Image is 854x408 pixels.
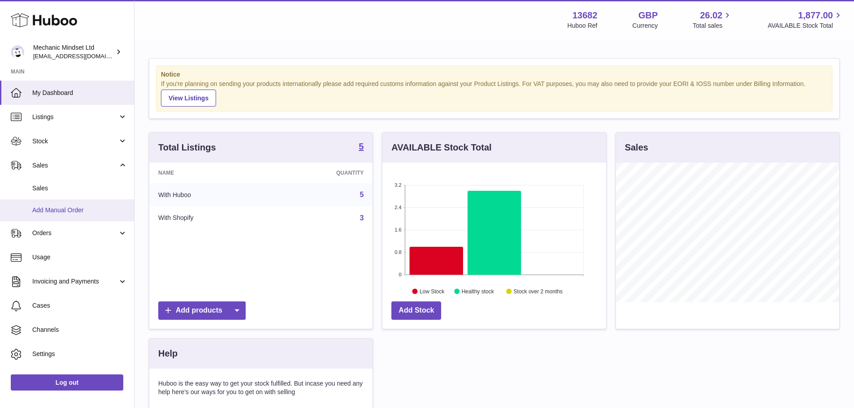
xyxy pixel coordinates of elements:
a: 3 [360,214,364,222]
span: Settings [32,350,127,358]
text: Low Stock [420,288,445,294]
a: 1,877.00 AVAILABLE Stock Total [767,9,843,30]
strong: 13682 [572,9,598,21]
div: If you're planning on sending your products internationally please add required customs informati... [161,80,828,107]
text: 2.4 [395,205,402,210]
span: Usage [32,253,127,262]
span: Sales [32,161,118,170]
a: 26.02 Total sales [693,9,733,30]
text: Healthy stock [462,288,494,294]
span: Channels [32,326,127,334]
a: 5 [359,142,364,153]
a: 5 [360,191,364,198]
h3: Help [158,348,178,360]
div: Currency [633,21,658,30]
strong: 5 [359,142,364,151]
a: Add products [158,301,246,320]
span: 26.02 [700,9,722,21]
p: Huboo is the easy way to get your stock fulfilled. But incase you need any help here's our ways f... [158,379,364,396]
text: 3.2 [395,182,402,188]
td: With Shopify [149,206,270,230]
img: internalAdmin-13682@internal.huboo.com [11,45,24,59]
a: Log out [11,374,123,391]
h3: AVAILABLE Stock Total [391,142,491,154]
strong: Notice [161,70,828,79]
div: Mechanic Mindset Ltd [33,43,114,60]
strong: GBP [638,9,658,21]
h3: Total Listings [158,142,216,154]
span: 1,877.00 [798,9,833,21]
th: Quantity [270,163,373,183]
span: Invoicing and Payments [32,277,118,286]
th: Name [149,163,270,183]
span: Orders [32,229,118,237]
span: Cases [32,301,127,310]
text: Stock over 2 months [514,288,563,294]
span: Listings [32,113,118,121]
td: With Huboo [149,183,270,206]
span: AVAILABLE Stock Total [767,21,843,30]
span: Sales [32,184,127,193]
text: 0.8 [395,249,402,255]
text: 0 [399,272,402,277]
span: Total sales [693,21,733,30]
a: View Listings [161,90,216,107]
span: My Dashboard [32,89,127,97]
text: 1.6 [395,227,402,232]
a: Add Stock [391,301,441,320]
span: Add Manual Order [32,206,127,215]
span: Stock [32,137,118,146]
div: Huboo Ref [568,21,598,30]
h3: Sales [625,142,648,154]
span: [EMAIL_ADDRESS][DOMAIN_NAME] [33,52,132,60]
